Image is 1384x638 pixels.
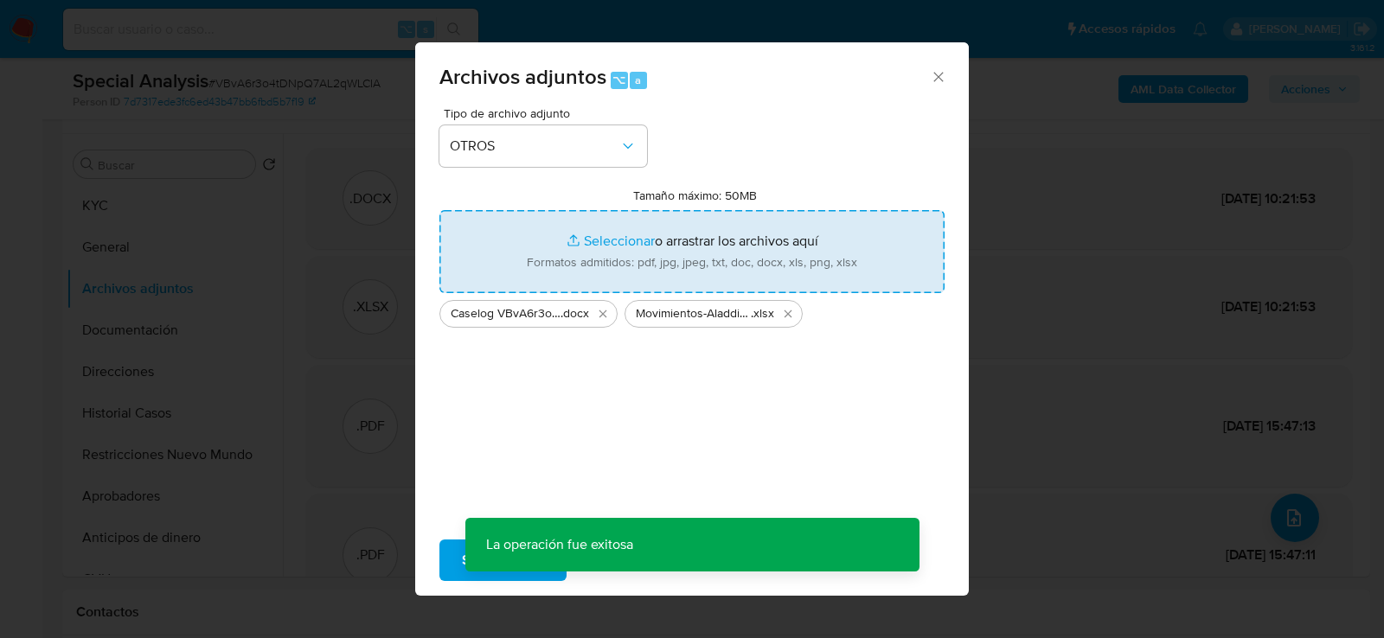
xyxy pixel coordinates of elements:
[633,188,757,203] label: Tamaño máximo: 50MB
[930,68,945,84] button: Cerrar
[593,303,613,324] button: Eliminar Caselog VBvA6r3o4tDNpQ7AL2qWLCIA_2025_09_21_13_58_55.docx
[465,518,654,571] p: La operación fue exitosa
[778,303,798,324] button: Eliminar Movimientos-Aladdin-v10_3.xlsx
[450,137,619,155] span: OTROS
[462,541,544,579] span: Subir archivo
[439,125,647,167] button: OTROS
[561,305,589,322] span: .docx
[439,539,567,581] button: Subir archivo
[596,541,652,579] span: Cancelar
[751,305,774,322] span: .xlsx
[636,305,751,322] span: Movimientos-Aladdin-v10_3
[635,72,641,88] span: a
[439,61,606,92] span: Archivos adjuntos
[439,293,945,328] ul: Archivos seleccionados
[444,107,651,119] span: Tipo de archivo adjunto
[612,72,625,88] span: ⌥
[451,305,561,322] span: Caselog VBvA6r3o4tDNpQ7AL2qWLCIA_2025_09_21_13_58_55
